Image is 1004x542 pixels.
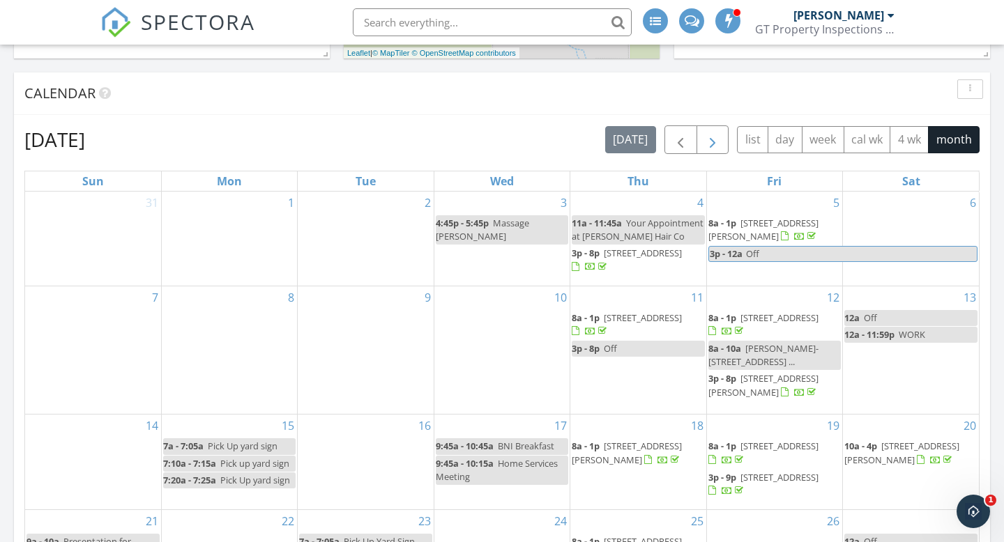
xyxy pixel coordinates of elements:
span: 3p - 12a [709,247,743,261]
span: [STREET_ADDRESS] [740,311,819,324]
td: Go to September 1, 2025 [161,192,297,286]
td: Go to September 2, 2025 [298,192,434,286]
span: 11a - 11:45a [572,217,622,229]
button: week [802,126,844,153]
span: Off [746,247,759,260]
a: 8a - 1p [STREET_ADDRESS][PERSON_NAME] [708,215,841,245]
button: cal wk [844,126,891,153]
a: Monday [214,171,245,191]
a: 8a - 1p [STREET_ADDRESS][PERSON_NAME] [708,217,819,242]
a: Go to September 11, 2025 [688,286,706,309]
a: Go to August 31, 2025 [143,192,161,214]
a: Go to September 24, 2025 [552,510,570,532]
a: Go to September 26, 2025 [824,510,842,532]
span: 3p - 8p [708,372,736,385]
a: Go to September 2, 2025 [422,192,434,214]
a: Thursday [625,171,652,191]
span: 8a - 1p [708,440,736,452]
a: 10a - 4p [STREET_ADDRESS][PERSON_NAME] [844,440,959,465]
a: 3p - 9p [STREET_ADDRESS] [708,470,841,500]
a: Go to September 20, 2025 [961,415,979,437]
span: [STREET_ADDRESS] [604,311,682,324]
h2: [DATE] [24,125,85,153]
span: 8a - 1p [572,440,600,452]
td: Go to September 3, 2025 [434,192,570,286]
a: 8a - 1p [STREET_ADDRESS] [572,311,682,337]
td: Go to September 17, 2025 [434,415,570,510]
a: Go to September 1, 2025 [285,192,297,214]
td: Go to September 10, 2025 [434,286,570,415]
a: 8a - 1p [STREET_ADDRESS] [708,311,819,337]
span: Home Services Meeting [436,457,558,483]
a: Go to September 16, 2025 [416,415,434,437]
button: [DATE] [605,126,656,153]
td: Go to September 8, 2025 [161,286,297,415]
a: 3p - 8p [STREET_ADDRESS] [572,247,682,272]
span: 7:20a - 7:25a [163,474,216,486]
a: 3p - 8p [STREET_ADDRESS][PERSON_NAME] [708,372,819,398]
span: 4:45p - 5:45p [436,217,489,229]
a: Sunday [79,171,107,191]
a: 3p - 8p [STREET_ADDRESS] [572,245,704,275]
a: Go to September 12, 2025 [824,286,842,309]
span: 12a - 11:59p [844,328,895,341]
a: 8a - 1p [STREET_ADDRESS] [572,310,704,340]
span: 12a [844,311,860,324]
button: Previous month [664,125,697,154]
td: Go to September 19, 2025 [706,415,842,510]
a: 8a - 1p [STREET_ADDRESS] [708,310,841,340]
td: Go to September 20, 2025 [843,415,979,510]
a: Go to September 4, 2025 [694,192,706,214]
a: Leaflet [347,49,370,57]
span: SPECTORA [141,7,255,36]
a: 3p - 8p [STREET_ADDRESS][PERSON_NAME] [708,371,841,401]
a: Go to September 5, 2025 [830,192,842,214]
span: 8a - 1p [572,311,600,324]
a: Go to September 10, 2025 [552,286,570,309]
a: 8a - 1p [STREET_ADDRESS] [708,438,841,468]
span: Massage [PERSON_NAME] [436,217,529,242]
iframe: Intercom live chat [957,495,990,528]
td: Go to August 31, 2025 [25,192,161,286]
a: Friday [764,171,784,191]
a: Go to September 25, 2025 [688,510,706,532]
a: SPECTORA [100,19,255,48]
a: 10a - 4p [STREET_ADDRESS][PERSON_NAME] [844,438,978,468]
button: 4 wk [890,126,929,153]
a: Go to September 14, 2025 [143,415,161,437]
span: 8a - 1p [708,217,736,229]
a: Go to September 18, 2025 [688,415,706,437]
span: 9:45a - 10:15a [436,457,494,470]
span: [STREET_ADDRESS][PERSON_NAME] [572,440,682,465]
td: Go to September 13, 2025 [843,286,979,415]
span: Off [864,311,877,324]
span: 3p - 9p [708,471,736,483]
span: Pick Up yard sign [220,474,290,486]
a: 3p - 9p [STREET_ADDRESS] [708,471,819,497]
a: Tuesday [353,171,379,191]
td: Go to September 16, 2025 [298,415,434,510]
span: 10a - 4p [844,440,877,452]
a: Go to September 9, 2025 [422,286,434,309]
a: Wednesday [487,171,517,191]
td: Go to September 11, 2025 [570,286,706,415]
a: Go to September 6, 2025 [967,192,979,214]
span: Calendar [24,84,96,102]
td: Go to September 5, 2025 [706,192,842,286]
a: 8a - 1p [STREET_ADDRESS][PERSON_NAME] [572,440,682,465]
div: | [344,47,519,59]
span: BNI Breakfast [498,440,554,452]
a: Go to September 13, 2025 [961,286,979,309]
td: Go to September 7, 2025 [25,286,161,415]
a: Go to September 19, 2025 [824,415,842,437]
button: day [768,126,803,153]
a: © MapTiler [372,49,410,57]
a: © OpenStreetMap contributors [412,49,516,57]
a: Go to September 22, 2025 [279,510,297,532]
a: Go to September 21, 2025 [143,510,161,532]
span: WORK [899,328,925,341]
span: Off [604,342,617,355]
span: 9:45a - 10:45a [436,440,494,452]
a: Go to September 3, 2025 [558,192,570,214]
button: month [928,126,980,153]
